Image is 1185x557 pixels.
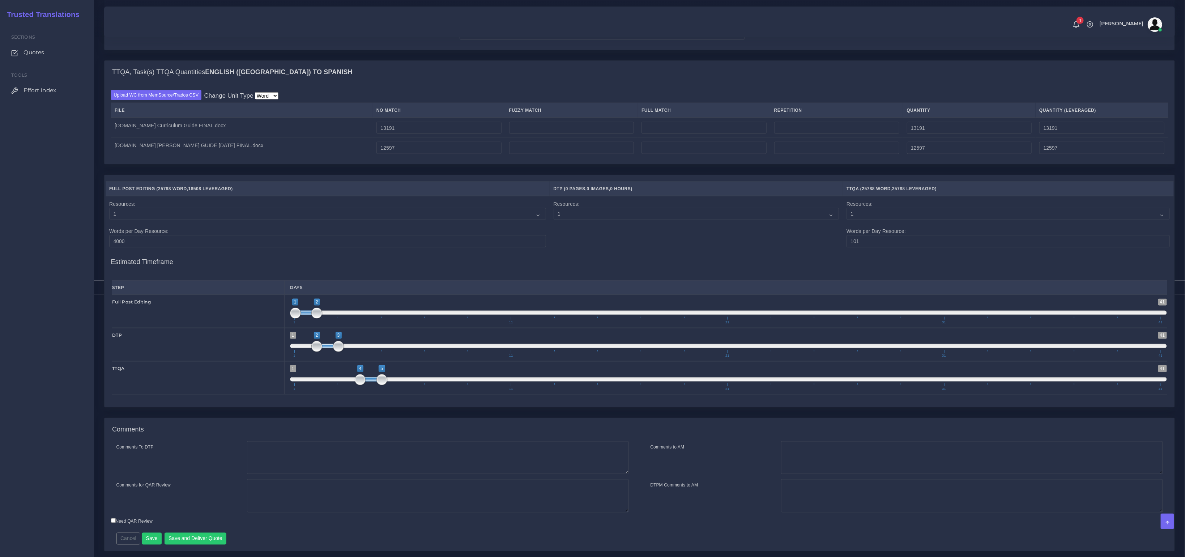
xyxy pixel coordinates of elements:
button: Save and Deliver Quote [165,533,227,545]
span: 25788 Leveraged [892,186,935,191]
h2: Trusted Translations [2,10,80,19]
span: 1 [290,365,296,372]
td: [DOMAIN_NAME] [PERSON_NAME] GUIDE [DATE] FINAL.docx [111,138,373,158]
span: 1 [292,321,297,324]
h4: Comments [112,426,144,434]
span: 31 [941,387,947,391]
th: Repetition [770,103,903,118]
span: 21 [724,354,730,357]
span: [PERSON_NAME] [1099,21,1144,26]
label: Need QAR Review [111,518,153,525]
span: 5 [379,365,385,372]
span: 21 [724,387,730,391]
span: 0 Hours [610,186,631,191]
strong: Step [112,285,124,290]
button: Save [142,533,162,545]
label: Comments to AM [651,444,685,451]
strong: TTQA [112,366,125,371]
span: 31 [941,321,947,324]
label: Comments To DTP [116,444,154,451]
label: Upload WC from MemSource/Trados CSV [111,90,202,100]
span: Sections [11,34,35,40]
button: Cancel [116,533,141,545]
th: Quantity [903,103,1036,118]
label: Change Unit Type [204,91,253,100]
span: 1 [1077,17,1084,24]
a: 1 [1070,21,1083,29]
span: 1 [290,332,296,339]
th: Full Match [638,103,771,118]
span: 11 [508,321,514,324]
a: Effort Index [5,83,89,98]
a: Quotes [5,45,89,60]
span: 25788 Word [158,186,187,191]
h4: TTQA, Task(s) TTQA Quantities [112,68,353,76]
strong: Days [290,285,303,290]
span: 41 [1158,332,1167,339]
th: File [111,103,373,118]
span: 1 [292,387,297,391]
input: Need QAR Review [111,518,116,523]
span: 0 Images [587,186,609,191]
span: 4 [357,365,363,372]
span: 41 [1158,365,1167,372]
span: 18508 Leveraged [188,186,231,191]
th: DTP ( , , ) [550,182,843,196]
div: TTQA, Task(s) TTQA QuantitiesEnglish ([GEOGRAPHIC_DATA]) TO Spanish [105,84,1175,164]
th: Quantity (Leveraged) [1036,103,1168,118]
a: [PERSON_NAME]avatar [1096,17,1165,32]
span: 41 [1158,354,1164,357]
th: Full Post Editing ( , ) [106,182,550,196]
strong: Full Post Editing [112,299,151,305]
td: Resources: Words per Day Resource: [106,196,550,251]
th: TTQA ( , ) [843,182,1174,196]
span: 25788 Word [862,186,891,191]
a: Trusted Translations [2,9,80,21]
span: 0 Pages [566,186,585,191]
span: 1 [292,354,297,357]
span: Tools [11,72,27,78]
h4: Estimated Timeframe [111,251,1168,266]
span: 2 [314,299,320,306]
span: 11 [508,387,514,391]
span: 41 [1158,299,1167,306]
span: 31 [941,354,947,357]
span: 41 [1158,321,1164,324]
th: No Match [372,103,505,118]
span: Quotes [24,48,44,56]
span: 21 [724,321,730,324]
span: 3 [336,332,342,339]
div: TTQA, Task(s) TTQA QuantitiesEnglish ([GEOGRAPHIC_DATA]) TO Spanish [105,61,1175,84]
label: Comments for QAR Review [116,482,171,489]
td: Resources: [550,196,843,251]
span: 11 [508,354,514,357]
span: 1 [292,299,298,306]
strong: DTP [112,332,122,338]
a: Cancel [116,535,141,541]
span: 41 [1158,387,1164,391]
th: Fuzzy Match [505,103,638,118]
span: 2 [314,332,320,339]
td: [DOMAIN_NAME] Curriculum Guide FINAL.docx [111,118,373,138]
b: English ([GEOGRAPHIC_DATA]) TO Spanish [205,68,353,76]
img: avatar [1148,17,1162,32]
td: Resources: Words per Day Resource: [843,196,1174,251]
label: DTPM Comments to AM [651,482,698,489]
span: Effort Index [24,86,56,94]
